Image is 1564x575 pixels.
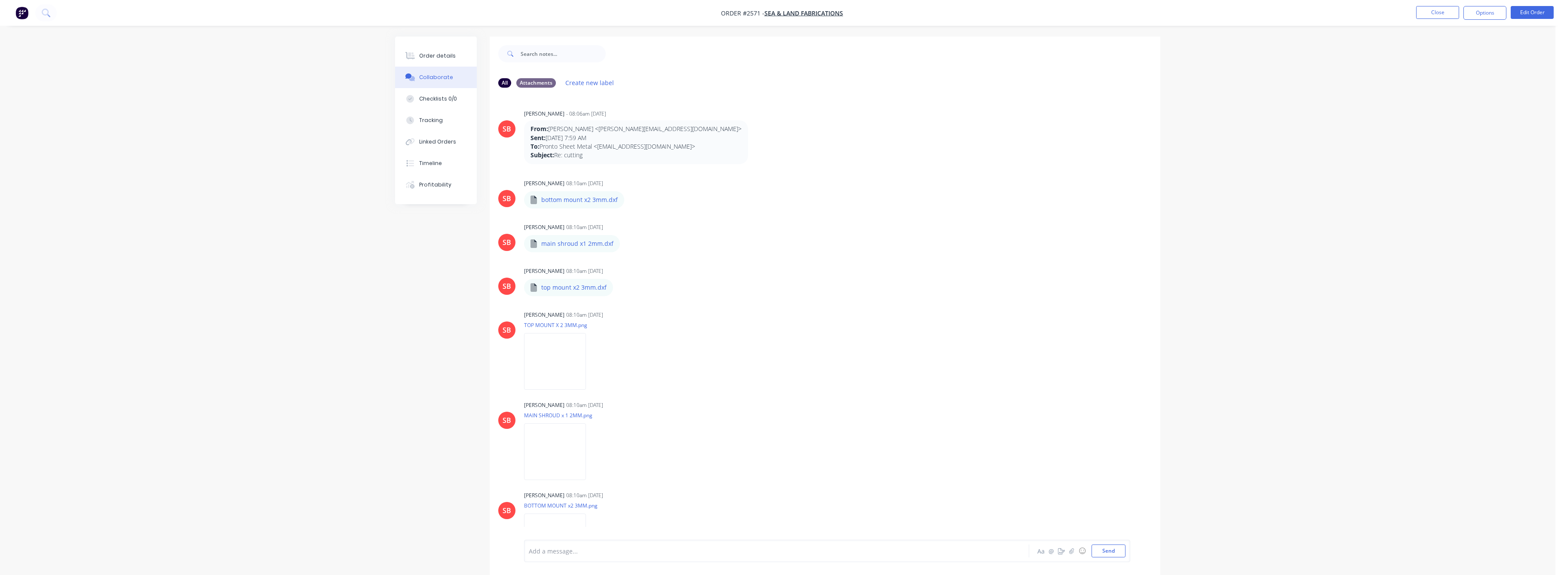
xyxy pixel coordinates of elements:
div: SB [503,237,511,248]
div: 08:10am [DATE] [566,223,603,231]
div: SB [503,415,511,425]
div: 08:10am [DATE] [566,492,603,499]
p: main shroud x1 2mm.dxf [541,239,613,248]
p: MAIN SHROUD x 1 2MM.png [524,412,595,419]
div: Tracking [419,116,443,124]
div: SB [503,281,511,291]
button: ☺ [1077,546,1087,556]
p: [PERSON_NAME] <[PERSON_NAME][EMAIL_ADDRESS][DOMAIN_NAME]> [DATE] 7:59 AM Pronto Sheet Metal <[EMA... [531,125,742,159]
div: Attachments [516,78,556,88]
div: Order details [419,52,456,60]
button: Send [1092,544,1125,557]
strong: From: [531,125,548,133]
strong: To: [531,142,540,150]
div: Linked Orders [419,138,456,146]
div: 08:10am [DATE] [566,311,603,319]
p: top mount x2 3mm.dxf [541,283,607,292]
button: Tracking [395,110,477,131]
button: Order details [395,45,477,67]
img: Factory [15,6,28,19]
input: Search notes... [521,45,606,62]
p: BOTTOM MOUNT x2 3MM.png [524,502,598,509]
button: Options [1463,6,1506,20]
strong: Sent: [531,134,546,142]
div: All [498,78,511,88]
button: Timeline [395,153,477,174]
a: Sea & Land Fabrications [764,9,843,17]
button: Create new label [561,77,619,89]
div: 08:10am [DATE] [566,401,603,409]
div: 08:10am [DATE] [566,267,603,275]
div: SB [503,325,511,335]
div: Timeline [419,159,442,167]
div: SB [503,193,511,204]
div: SB [503,505,511,516]
div: [PERSON_NAME] [524,110,564,118]
div: Checklists 0/0 [419,95,457,103]
div: Profitability [419,181,451,189]
strong: Subject: [531,151,554,159]
span: Order #2571 - [721,9,764,17]
div: [PERSON_NAME] [524,401,564,409]
button: Close [1416,6,1459,19]
div: Collaborate [419,73,453,81]
div: [PERSON_NAME] [524,492,564,499]
div: [PERSON_NAME] [524,311,564,319]
button: Aa [1036,546,1046,556]
p: TOP MOUNT X 2 3MM.png [524,321,595,329]
button: Checklists 0/0 [395,88,477,110]
button: @ [1046,546,1056,556]
div: [PERSON_NAME] [524,267,564,275]
button: Linked Orders [395,131,477,153]
button: Profitability [395,174,477,196]
div: 08:10am [DATE] [566,180,603,187]
div: [PERSON_NAME] [524,223,564,231]
div: SB [503,124,511,134]
div: [PERSON_NAME] [524,180,564,187]
p: bottom mount x2 3mm.dxf [541,196,618,204]
button: Edit Order [1511,6,1554,19]
button: Collaborate [395,67,477,88]
div: - 08:06am [DATE] [566,110,606,118]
